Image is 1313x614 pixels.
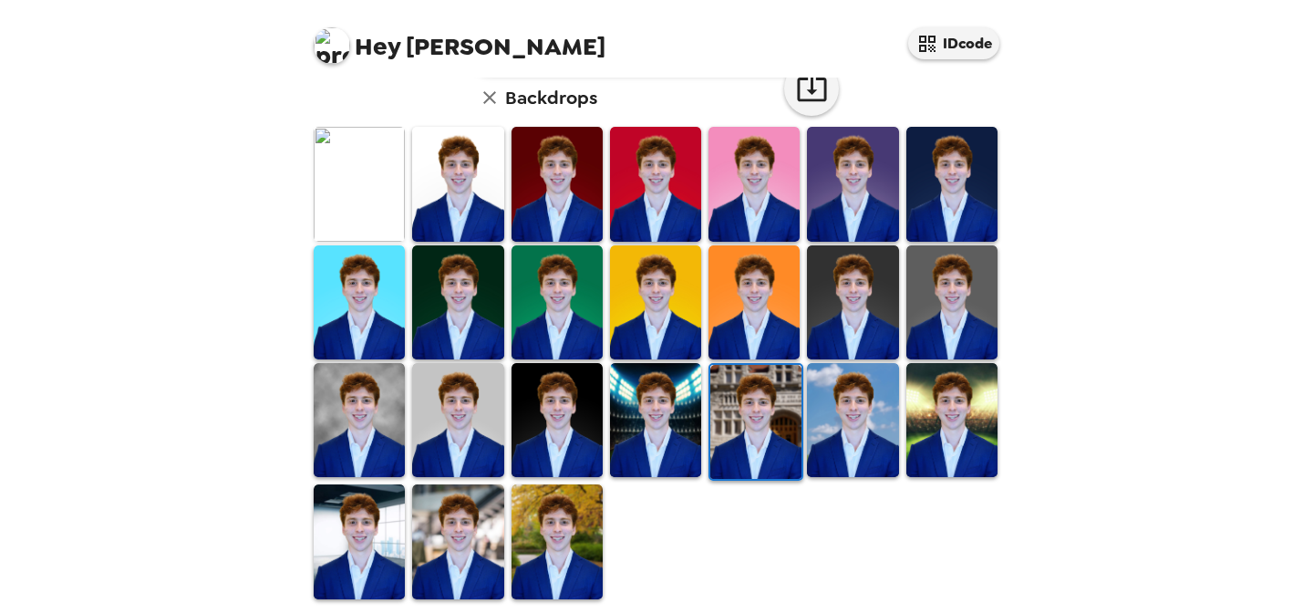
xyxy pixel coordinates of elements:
[314,18,605,59] span: [PERSON_NAME]
[314,127,405,241] img: Original
[355,30,400,63] span: Hey
[505,83,597,112] h6: Backdrops
[908,27,999,59] button: IDcode
[314,27,350,64] img: profile pic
